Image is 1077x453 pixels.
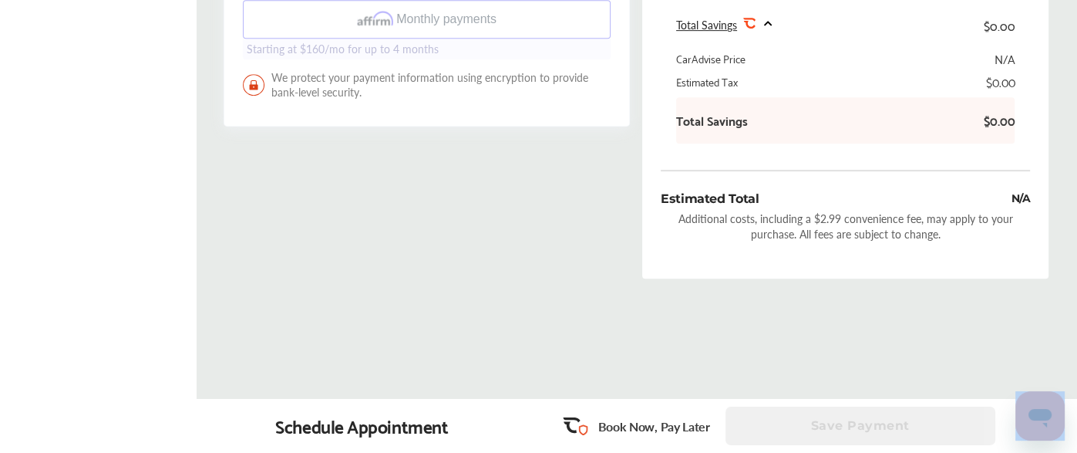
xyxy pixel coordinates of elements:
[661,190,759,208] div: Estimated Total
[985,74,1015,90] div: $0.00
[598,418,710,435] p: Book Now, Pay Later
[676,17,737,32] span: Total Savings
[243,70,611,100] span: We protect your payment information using encryption to provide bank-level security.
[1011,190,1031,208] div: N/A
[275,415,448,437] div: Schedule Appointment
[1015,391,1065,441] iframe: Button to launch messaging window
[676,74,738,90] div: Estimated Tax
[983,15,1015,35] div: $0.00
[661,211,1030,242] div: Additional costs, including a $2.99 convenience fee, may apply to your purchase. All fees are sub...
[676,113,748,128] b: Total Savings
[243,74,264,96] img: LockIcon.bb451512.svg
[968,113,1015,128] b: $0.00
[994,51,1015,66] div: N/A
[676,51,745,66] div: CarAdvise Price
